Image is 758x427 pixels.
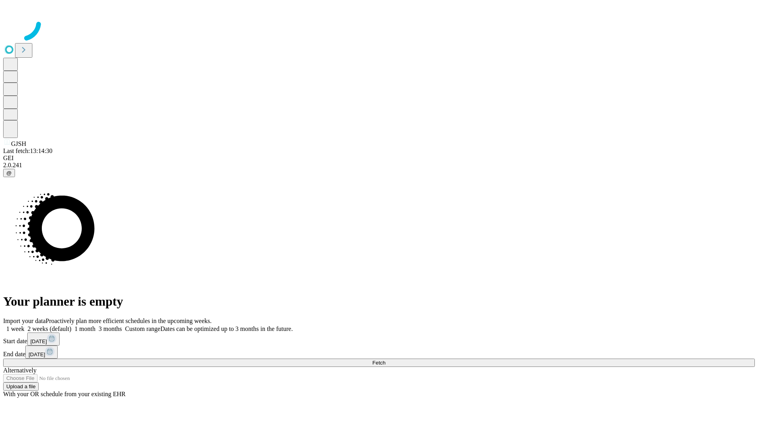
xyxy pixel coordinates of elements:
[28,351,45,357] span: [DATE]
[46,317,212,324] span: Proactively plan more efficient schedules in the upcoming weeks.
[3,359,755,367] button: Fetch
[75,325,96,332] span: 1 month
[6,325,24,332] span: 1 week
[99,325,122,332] span: 3 months
[3,346,755,359] div: End date
[11,140,26,147] span: GJSH
[3,294,755,309] h1: Your planner is empty
[3,169,15,177] button: @
[3,382,39,391] button: Upload a file
[3,147,53,154] span: Last fetch: 13:14:30
[27,333,60,346] button: [DATE]
[3,155,755,162] div: GEI
[160,325,293,332] span: Dates can be optimized up to 3 months in the future.
[3,162,755,169] div: 2.0.241
[372,360,385,366] span: Fetch
[3,367,36,374] span: Alternatively
[125,325,160,332] span: Custom range
[3,333,755,346] div: Start date
[30,338,47,344] span: [DATE]
[3,317,46,324] span: Import your data
[28,325,71,332] span: 2 weeks (default)
[3,391,126,397] span: With your OR schedule from your existing EHR
[25,346,58,359] button: [DATE]
[6,170,12,176] span: @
